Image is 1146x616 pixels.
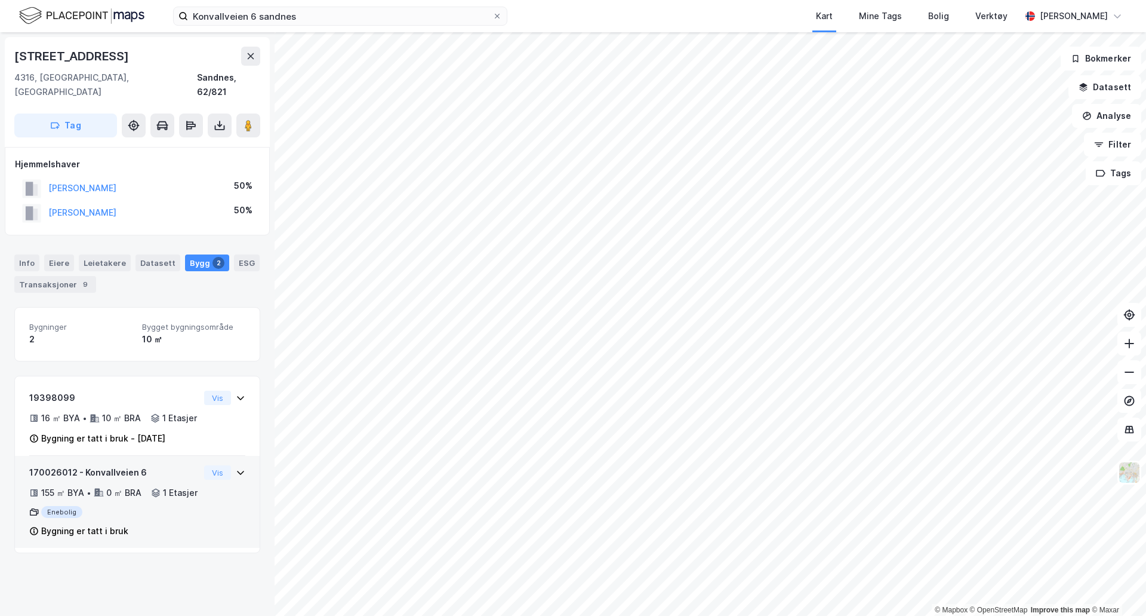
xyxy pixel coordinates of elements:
a: Mapbox [935,606,968,614]
img: logo.f888ab2527a4732fd821a326f86c7f29.svg [19,5,144,26]
div: 16 ㎡ BYA [41,411,80,425]
div: Hjemmelshaver [15,157,260,171]
div: Eiere [44,255,74,271]
span: Bygninger [29,322,133,332]
div: Transaksjoner [14,276,96,293]
button: Bokmerker [1061,47,1141,71]
div: Bygning er tatt i bruk - [DATE] [41,431,165,446]
div: [PERSON_NAME] [1040,9,1108,23]
div: 50% [234,203,252,217]
div: 4316, [GEOGRAPHIC_DATA], [GEOGRAPHIC_DATA] [14,71,197,99]
div: Datasett [135,255,180,271]
button: Tag [14,114,117,137]
div: Bygg [185,255,229,271]
div: 170026012 - Konvallveien 6 [29,465,199,480]
div: Kontrollprogram for chat [1086,559,1146,616]
div: 50% [234,179,252,193]
a: OpenStreetMap [970,606,1028,614]
div: Bygning er tatt i bruk [41,524,128,538]
div: Verktøy [975,9,1008,23]
div: 0 ㎡ BRA [106,486,141,500]
div: 10 ㎡ BRA [102,411,141,425]
div: 1 Etasjer [162,411,197,425]
div: 2 [212,257,224,269]
div: Sandnes, 62/821 [197,71,260,99]
div: 1 Etasjer [163,486,198,500]
button: Filter [1084,133,1141,157]
span: Bygget bygningsområde [142,322,245,332]
div: Info [14,255,39,271]
div: 155 ㎡ BYA [41,486,84,500]
img: Z [1118,461,1141,484]
button: Datasett [1068,75,1141,99]
button: Vis [204,391,231,405]
button: Tags [1086,161,1141,185]
div: Mine Tags [859,9,902,23]
button: Vis [204,465,231,480]
button: Analyse [1072,104,1141,128]
div: 10 ㎡ [142,332,245,347]
div: 2 [29,332,133,347]
div: [STREET_ADDRESS] [14,47,131,66]
div: 19398099 [29,391,199,405]
a: Improve this map [1031,606,1090,614]
div: Kart [816,9,833,23]
iframe: Chat Widget [1086,559,1146,616]
div: ESG [234,255,260,271]
div: • [87,488,91,498]
div: Bolig [928,9,949,23]
div: 9 [79,278,91,290]
div: Leietakere [79,255,131,271]
input: Søk på adresse, matrikkel, gårdeiere, leietakere eller personer [188,7,492,25]
div: • [82,413,87,423]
